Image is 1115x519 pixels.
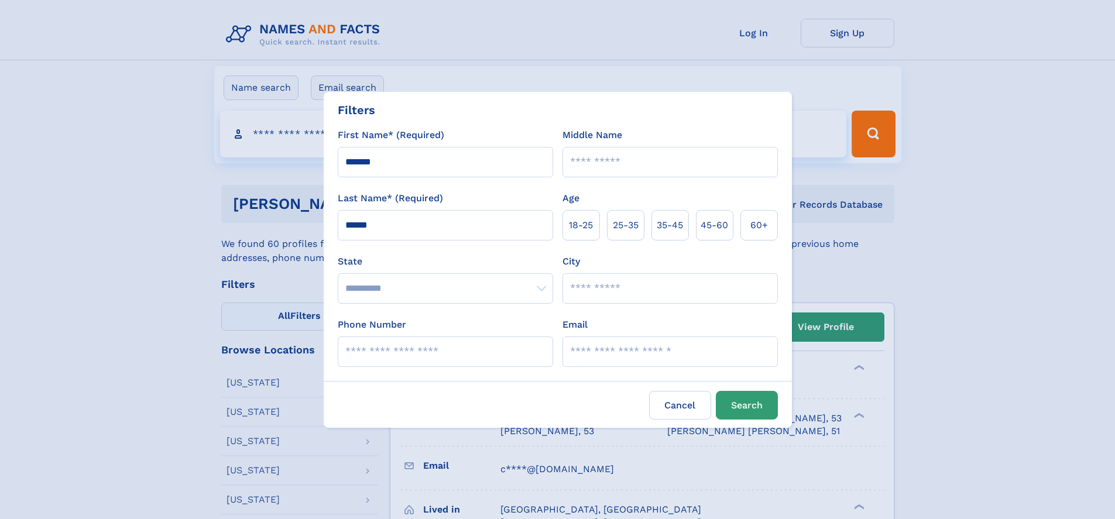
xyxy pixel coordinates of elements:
[657,218,683,232] span: 35‑45
[338,101,375,119] div: Filters
[338,191,443,205] label: Last Name* (Required)
[338,128,444,142] label: First Name* (Required)
[649,391,711,420] label: Cancel
[338,255,553,269] label: State
[701,218,728,232] span: 45‑60
[750,218,768,232] span: 60+
[613,218,639,232] span: 25‑35
[562,255,580,269] label: City
[562,128,622,142] label: Middle Name
[716,391,778,420] button: Search
[562,318,588,332] label: Email
[562,191,579,205] label: Age
[569,218,593,232] span: 18‑25
[338,318,406,332] label: Phone Number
